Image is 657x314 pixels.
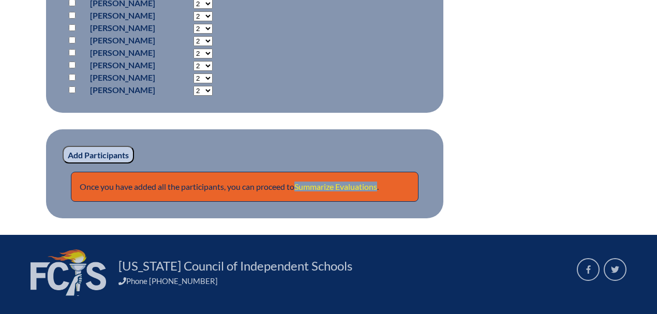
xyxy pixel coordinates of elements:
[90,9,155,22] p: [PERSON_NAME]
[118,276,564,286] div: Phone [PHONE_NUMBER]
[114,258,356,274] a: [US_STATE] Council of Independent Schools
[90,22,155,34] p: [PERSON_NAME]
[90,47,155,59] p: [PERSON_NAME]
[63,146,134,163] input: Add Participants
[294,182,377,191] a: Summarize Evaluations
[90,34,155,47] p: [PERSON_NAME]
[90,71,155,84] p: [PERSON_NAME]
[71,172,419,202] p: Once you have added all the participants, you can proceed to .
[90,59,155,71] p: [PERSON_NAME]
[31,249,106,296] img: FCIS_logo_white
[90,84,155,96] p: [PERSON_NAME]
